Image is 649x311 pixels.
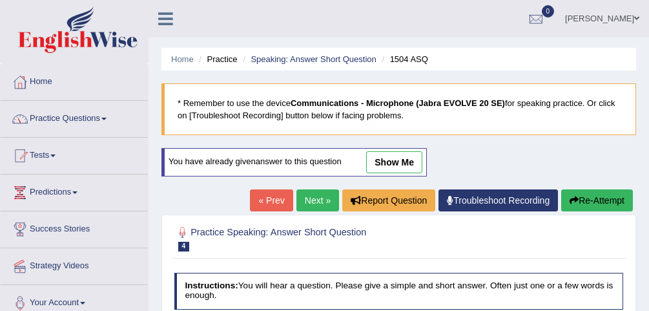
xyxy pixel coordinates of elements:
[1,64,148,96] a: Home
[174,273,624,310] h4: You will hear a question. Please give a simple and short answer. Often just one or a few words is...
[178,242,190,252] span: 4
[251,54,376,64] a: Speaking: Answer Short Question
[1,138,148,170] a: Tests
[1,175,148,207] a: Predictions
[174,224,453,252] h2: Practice Speaking: Answer Short Question
[542,5,555,17] span: 0
[1,211,148,244] a: Success Stories
[161,148,427,177] div: You have already given answer to this question
[250,189,293,211] a: « Prev
[438,189,558,211] a: Troubleshoot Recording
[171,54,194,64] a: Home
[342,189,435,211] button: Report Question
[366,151,422,173] a: show me
[161,83,636,135] blockquote: * Remember to use the device for speaking practice. Or click on [Troubleshoot Recording] button b...
[296,189,339,211] a: Next »
[185,281,238,290] b: Instructions:
[1,248,148,281] a: Strategy Videos
[291,98,505,108] b: Communications - Microphone (Jabra EVOLVE 20 SE)
[561,189,633,211] button: Re-Attempt
[196,53,237,65] li: Practice
[1,101,148,133] a: Practice Questions
[378,53,428,65] li: 1504 ASQ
